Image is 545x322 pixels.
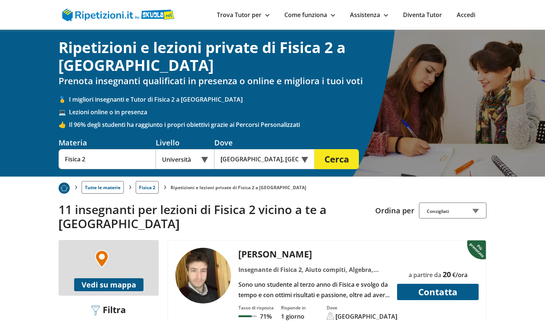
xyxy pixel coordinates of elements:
[281,305,306,311] div: Risponde in
[236,264,393,275] div: Insegnante di Fisica 2, Aiuto compiti, Algebra, Analisi 1, Analisi 2, Doposcuola, Ecdl, Excel, Fi...
[95,250,109,268] img: Marker
[403,11,442,19] a: Diventa Tutor
[89,305,129,316] div: Filtra
[59,177,486,194] nav: breadcrumb d-none d-tablet-block
[443,269,451,279] span: 20
[467,240,488,260] img: Piu prenotato
[136,181,159,194] a: Fisica 2
[59,39,486,74] h1: Ripetizioni e lezioni private di Fisica 2 a [GEOGRAPHIC_DATA]
[236,248,393,260] div: [PERSON_NAME]
[59,183,70,194] img: Piu prenotato
[69,95,486,103] span: I migliori insegnanti e Tutor di Fisica 2 a [GEOGRAPHIC_DATA]
[59,76,486,86] h2: Prenota insegnanti qualificati in presenza o online e migliora i tuoi voti
[214,138,314,148] div: Dove
[419,203,486,218] div: Consigliati
[284,11,335,19] a: Come funziona
[327,305,397,311] div: Dove
[62,9,175,21] img: logo Skuola.net | Ripetizioni.it
[457,11,475,19] a: Accedi
[59,203,370,231] h2: 11 insegnanti per lezioni di Fisica 2 vicino a te a [GEOGRAPHIC_DATA]
[59,108,69,116] span: 💻
[314,149,359,169] button: Cerca
[59,138,156,148] div: Materia
[62,10,175,18] a: logo Skuola.net | Ripetizioni.it
[281,312,306,321] p: 1 giorno
[238,305,274,311] div: Tasso di risposta
[175,248,231,303] img: tutor a Lecce - Angelo
[69,121,486,129] span: Il 96% degli studenti ha raggiunto i propri obiettivi grazie ai Percorsi Personalizzati
[336,312,397,321] div: [GEOGRAPHIC_DATA]
[92,305,100,316] img: Filtra filtri mobile
[82,181,124,194] a: Tutte le materie
[59,149,156,169] input: Es. Matematica
[156,138,214,148] div: Livello
[452,271,468,279] span: €/ora
[236,279,393,300] div: Sono uno studente al terzo anno di Fisica e svolgo da tempo e con ottimi risultati e passione, ol...
[409,271,441,279] span: a partire da
[156,149,214,169] div: Università
[217,11,270,19] a: Trova Tutor per
[350,11,388,19] a: Assistenza
[74,278,143,291] button: Vedi su mappa
[214,149,304,169] input: Es. Indirizzo o CAP
[69,108,486,116] span: Lezioni online o in presenza
[59,121,69,129] span: 👍
[59,95,69,103] span: 🥇
[397,284,479,300] button: Contatta
[260,312,272,321] p: 71%
[171,184,306,191] li: Ripetizioni e lezioni private di Fisica 2 a [GEOGRAPHIC_DATA]
[375,206,414,216] label: Ordina per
